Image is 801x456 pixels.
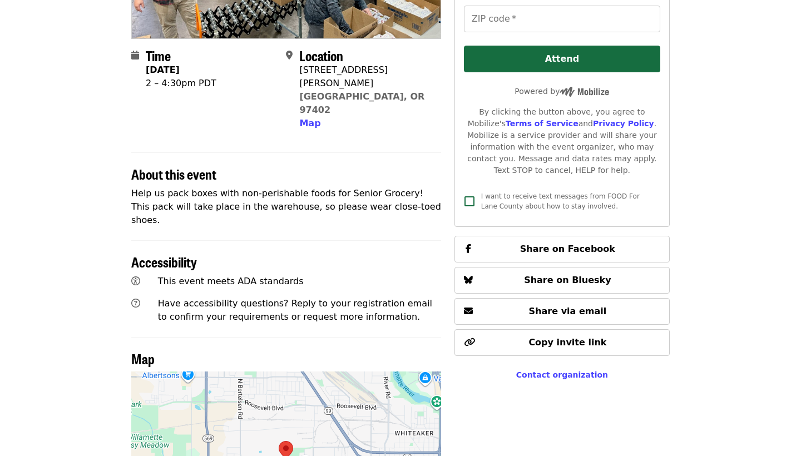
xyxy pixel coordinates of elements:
strong: [DATE] [146,65,180,75]
a: Contact organization [516,370,608,379]
span: Location [299,46,343,65]
div: [STREET_ADDRESS][PERSON_NAME] [299,63,432,90]
button: Share on Bluesky [454,267,670,294]
i: question-circle icon [131,298,140,309]
img: Powered by Mobilize [560,87,609,97]
input: ZIP code [464,6,660,32]
p: Help us pack boxes with non-perishable foods for Senior Grocery! This pack will take place in the... [131,187,441,227]
span: Time [146,46,171,65]
span: This event meets ADA standards [158,276,304,286]
i: calendar icon [131,50,139,61]
span: Share on Bluesky [524,275,611,285]
a: Terms of Service [506,119,578,128]
button: Share via email [454,298,670,325]
i: universal-access icon [131,276,140,286]
button: Share on Facebook [454,236,670,262]
div: By clicking the button above, you agree to Mobilize's and . Mobilize is a service provider and wi... [464,106,660,176]
a: Privacy Policy [593,119,654,128]
button: Attend [464,46,660,72]
span: Copy invite link [528,337,606,348]
button: Copy invite link [454,329,670,356]
div: 2 – 4:30pm PDT [146,77,216,90]
button: Map [299,117,320,130]
span: Share on Facebook [520,244,615,254]
span: Have accessibility questions? Reply to your registration email to confirm your requirements or re... [158,298,432,322]
span: Map [299,118,320,128]
span: I want to receive text messages from FOOD For Lane County about how to stay involved. [481,192,640,210]
span: Powered by [515,87,609,96]
span: About this event [131,164,216,184]
span: Accessibility [131,252,197,271]
span: Share via email [529,306,607,316]
span: Map [131,349,155,368]
i: map-marker-alt icon [286,50,293,61]
a: [GEOGRAPHIC_DATA], OR 97402 [299,91,424,115]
